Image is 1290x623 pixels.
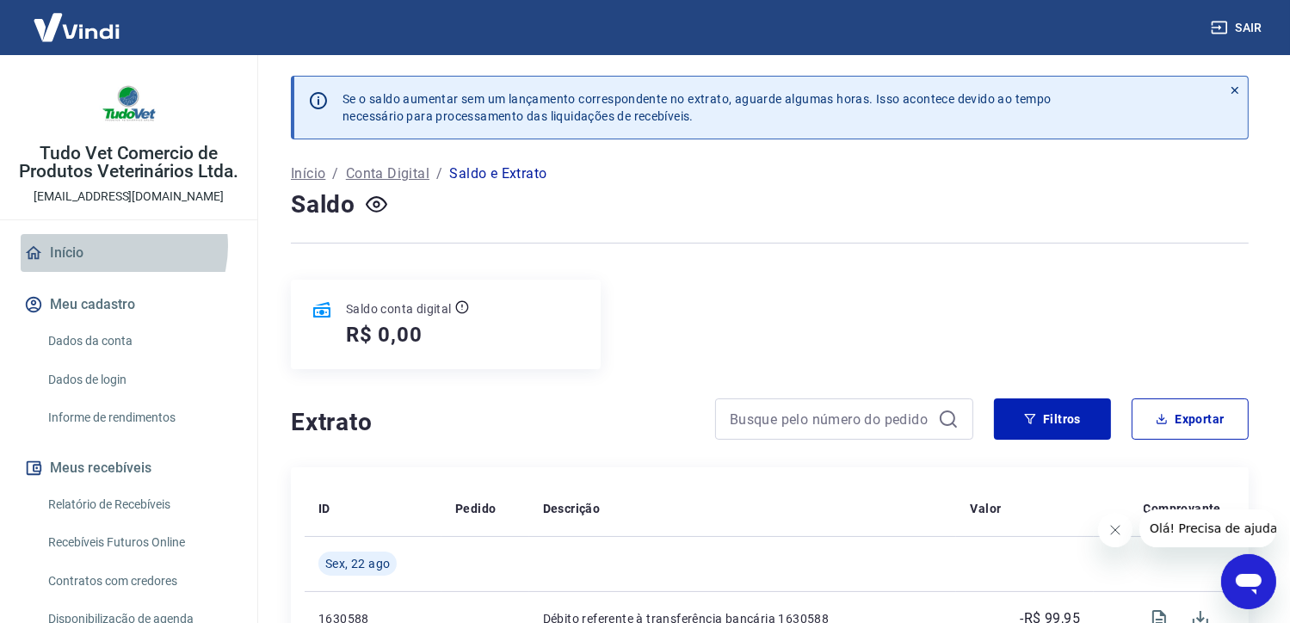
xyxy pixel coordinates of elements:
[994,398,1111,440] button: Filtros
[41,564,237,599] a: Contratos com credores
[449,163,546,184] p: Saldo e Extrato
[41,362,237,398] a: Dados de login
[325,555,390,572] span: Sex, 22 ago
[970,500,1001,517] p: Valor
[41,400,237,435] a: Informe de rendimentos
[41,324,237,359] a: Dados da conta
[543,500,601,517] p: Descrição
[41,487,237,522] a: Relatório de Recebíveis
[436,163,442,184] p: /
[21,234,237,272] a: Início
[21,1,133,53] img: Vindi
[730,406,931,432] input: Busque pelo número do pedido
[1144,500,1221,517] p: Comprovante
[14,145,244,181] p: Tudo Vet Comercio de Produtos Veterinários Ltda.
[318,500,330,517] p: ID
[1139,509,1276,547] iframe: Mensagem da empresa
[291,188,355,222] h4: Saldo
[41,525,237,560] a: Recebíveis Futuros Online
[21,449,237,487] button: Meus recebíveis
[291,163,325,184] a: Início
[34,188,224,206] p: [EMAIL_ADDRESS][DOMAIN_NAME]
[332,163,338,184] p: /
[10,12,145,26] span: Olá! Precisa de ajuda?
[21,286,237,324] button: Meu cadastro
[346,300,452,318] p: Saldo conta digital
[346,321,423,349] h5: R$ 0,00
[95,69,164,138] img: 11894c53-329d-4312-b68b-0a3d8edb1229.jpeg
[1221,554,1276,609] iframe: Botão para abrir a janela de mensagens
[343,90,1052,125] p: Se o saldo aumentar sem um lançamento correspondente no extrato, aguarde algumas horas. Isso acon...
[455,500,496,517] p: Pedido
[1098,513,1133,547] iframe: Fechar mensagem
[1207,12,1269,44] button: Sair
[1132,398,1249,440] button: Exportar
[291,405,694,440] h4: Extrato
[346,163,429,184] a: Conta Digital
